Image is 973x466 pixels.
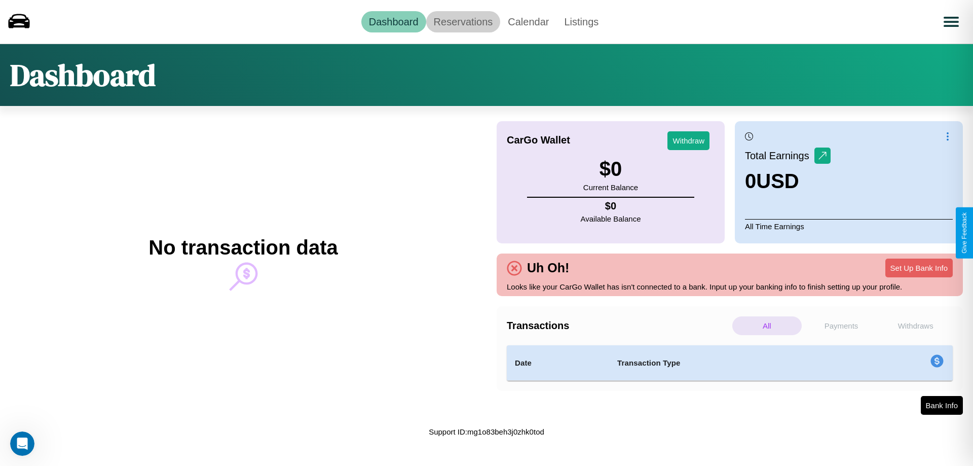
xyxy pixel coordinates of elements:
p: All Time Earnings [745,219,953,233]
p: Withdraws [881,316,950,335]
p: All [732,316,802,335]
h4: Transaction Type [617,357,847,369]
a: Listings [556,11,606,32]
h4: Uh Oh! [522,261,574,275]
h4: CarGo Wallet [507,134,570,146]
button: Open menu [937,8,965,36]
h3: 0 USD [745,170,831,193]
h4: Date [515,357,601,369]
h1: Dashboard [10,54,156,96]
button: Withdraw [667,131,709,150]
p: Support ID: mg1o83beh3j0zhk0tod [429,425,544,439]
button: Bank Info [921,396,963,415]
a: Dashboard [361,11,426,32]
h3: $ 0 [583,158,638,181]
a: Calendar [500,11,556,32]
p: Current Balance [583,181,638,194]
div: Give Feedback [961,212,968,254]
p: Total Earnings [745,147,814,165]
table: simple table [507,345,953,381]
p: Payments [807,316,876,335]
p: Available Balance [581,212,641,226]
a: Reservations [426,11,501,32]
h2: No transaction data [148,236,338,259]
button: Set Up Bank Info [885,259,953,277]
iframe: Intercom live chat [10,432,34,456]
h4: Transactions [507,320,730,332]
h4: $ 0 [581,200,641,212]
p: Looks like your CarGo Wallet has isn't connected to a bank. Input up your banking info to finish ... [507,280,953,294]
